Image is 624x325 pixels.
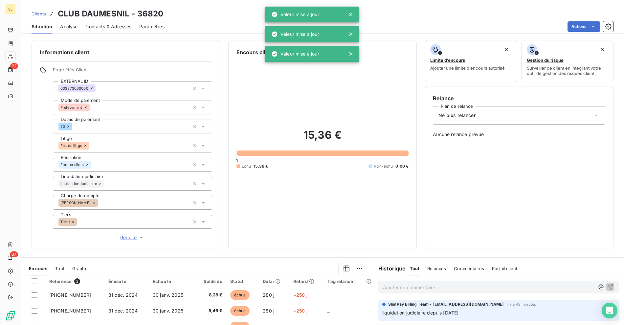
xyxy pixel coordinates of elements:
[427,266,446,271] span: Relances
[263,279,285,284] div: Délai
[293,279,320,284] div: Retard
[60,182,97,186] span: liquidation judiciaire
[236,48,274,56] h6: Encours client
[5,4,16,14] div: SL
[90,104,95,110] input: Ajouter une valeur
[10,251,18,257] span: 67
[74,278,80,284] span: 3
[85,23,131,30] span: Contacts & Adresses
[32,11,46,17] a: Clients
[153,292,183,298] span: 30 janv. 2025
[410,266,420,271] span: Tout
[89,143,95,149] input: Ajouter une valeur
[60,86,88,90] span: 003873000000
[492,266,517,271] span: Portail client
[60,125,65,128] span: 30
[433,94,605,102] h6: Relance
[438,112,475,119] span: Ne plus relancer
[5,311,16,321] img: Logo LeanPay
[293,308,307,313] span: +250 j
[32,23,52,30] span: Situation
[374,163,393,169] span: Non-échu
[254,163,268,169] span: 15,36 €
[327,292,329,298] span: _
[198,279,222,284] div: Solde dû
[454,266,484,271] span: Commentaires
[60,163,84,167] span: Former client
[49,278,100,284] div: Référence
[53,234,212,241] button: Réduire
[60,201,91,205] span: [PERSON_NAME]
[527,65,608,76] span: Surveiller ce client en intégrant votre outil de gestion des risques client.
[32,11,46,16] span: Clients
[120,234,145,241] span: Réduire
[568,21,600,32] button: Actions
[60,23,78,30] span: Analyse
[242,163,251,169] span: Échu
[77,219,82,225] input: Ajouter une valeur
[430,65,505,71] span: Ajouter une limite d’encours autorisé
[40,48,212,56] h6: Informations client
[108,308,138,313] span: 31 déc. 2024
[293,292,307,298] span: +250 j
[263,292,274,298] span: 280 j
[235,158,238,163] span: 0
[153,279,190,284] div: Échue le
[29,266,47,271] span: En cours
[60,144,82,148] span: Pas de litige
[96,85,101,91] input: Ajouter une valeur
[271,28,319,40] div: Valeur mise à jour
[98,200,103,206] input: Ajouter une valeur
[72,266,88,271] span: Graphe
[108,292,138,298] span: 31 déc. 2024
[602,303,617,318] div: Open Intercom Messenger
[507,302,536,306] span: il y a 48 minutes
[430,58,465,63] span: Limite d’encours
[230,290,250,300] span: échue
[230,279,255,284] div: Statut
[327,308,329,313] span: _
[373,265,406,272] h6: Historique
[60,220,70,224] span: Tier 1
[58,8,163,20] h3: CLUB DAUMESNIL - 36820
[49,308,91,313] span: [PHONE_NUMBER]
[230,306,250,316] span: échue
[153,308,183,313] span: 30 janv. 2025
[327,279,369,284] div: Tag relance
[521,40,613,82] button: Gestion du risqueSurveiller ce client en intégrant votre outil de gestion des risques client.
[53,67,212,76] span: Propriétés Client
[198,308,222,314] span: 5,46 €
[10,63,18,69] span: 22
[49,292,91,298] span: [PHONE_NUMBER]
[425,40,517,82] button: Limite d’encoursAjouter une limite d’encours autorisé
[382,310,458,315] span: liquidation judiciaire depuis [DATE]
[91,162,97,168] input: Ajouter une valeur
[527,58,564,63] span: Gestion du risque
[139,23,165,30] span: Paramètres
[55,266,64,271] span: Tout
[72,124,78,129] input: Ajouter une valeur
[104,181,109,187] input: Ajouter une valeur
[263,308,274,313] span: 280 j
[198,292,222,298] span: 8,28 €
[108,279,145,284] div: Émise le
[271,48,319,60] div: Valeur mise à jour
[395,163,409,169] span: 0,00 €
[433,131,605,138] span: Aucune relance prévue
[236,128,409,148] h2: 15,36 €
[60,105,82,109] span: Prélèvement
[271,9,319,20] div: Valeur mise à jour
[388,301,504,307] span: SlimPay Billing Team - [EMAIL_ADDRESS][DOMAIN_NAME]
